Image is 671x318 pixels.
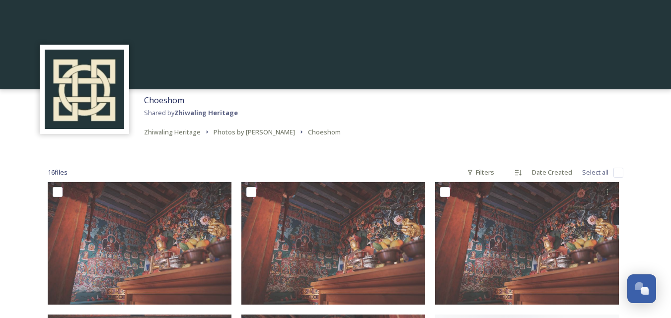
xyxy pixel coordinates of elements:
div: Filters [462,163,499,182]
a: Choeshom [308,126,341,138]
span: Shared by [144,108,238,117]
img: DSC04951.jpg [48,182,231,305]
button: Open Chat [627,274,656,303]
a: Zhiwaling Heritage [144,126,201,138]
img: Screenshot%202025-04-29%20at%2011.05.50.png [45,50,124,129]
span: Photos by [PERSON_NAME] [214,127,295,136]
strong: Zhiwaling Heritage [174,108,238,117]
a: Photos by [PERSON_NAME] [214,126,295,138]
span: 16 file s [48,168,68,177]
span: Choeshom [144,95,184,106]
img: DSC04952.jpg [435,182,619,305]
span: Choeshom [308,127,341,136]
span: Select all [582,168,608,177]
img: DSC04950.jpg [241,182,425,305]
div: Date Created [527,163,577,182]
span: Zhiwaling Heritage [144,127,201,136]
